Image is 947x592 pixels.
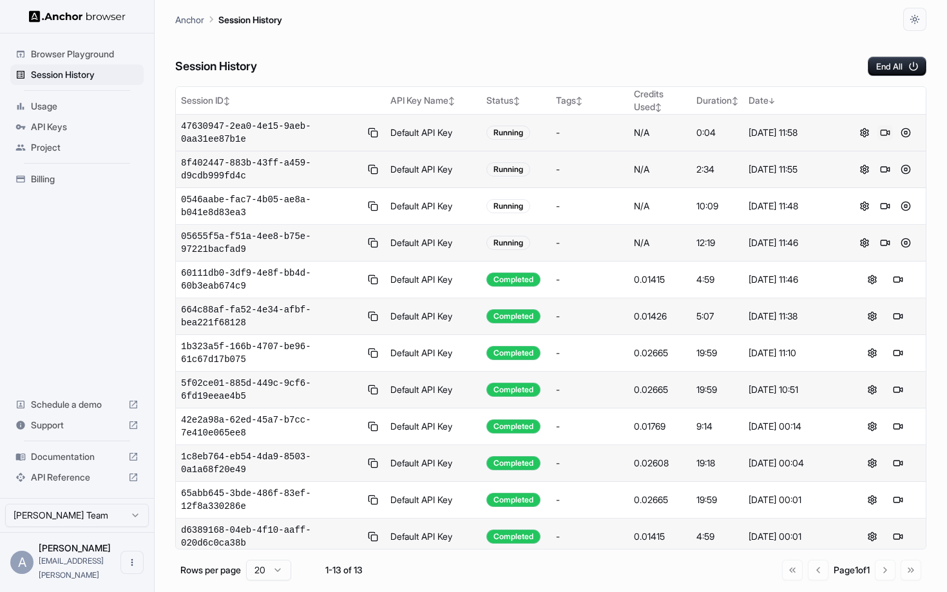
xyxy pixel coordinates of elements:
div: Running [486,126,530,140]
span: ↕ [655,102,662,112]
div: 0.01415 [634,530,685,543]
p: Anchor [175,13,204,26]
div: 19:59 [696,383,738,396]
div: - [556,383,624,396]
div: 9:14 [696,420,738,433]
div: - [556,200,624,213]
div: N/A [634,200,685,213]
div: Completed [486,530,540,544]
div: 5:07 [696,310,738,323]
td: Default API Key [385,115,481,151]
div: 19:18 [696,457,738,470]
div: 2:34 [696,163,738,176]
div: - [556,163,624,176]
span: aman@vink.ai [39,556,104,580]
div: Session History [10,64,144,85]
span: Support [31,419,123,432]
div: [DATE] 10:51 [749,383,839,396]
td: Default API Key [385,372,481,408]
div: Completed [486,456,540,470]
div: [DATE] 11:38 [749,310,839,323]
div: - [556,347,624,359]
div: [DATE] 00:01 [749,530,839,543]
td: Default API Key [385,482,481,519]
div: API Reference [10,467,144,488]
span: ↕ [224,96,230,106]
div: [DATE] 00:14 [749,420,839,433]
div: Project [10,137,144,158]
div: [DATE] 11:46 [749,236,839,249]
div: API Keys [10,117,144,137]
div: 12:19 [696,236,738,249]
td: Default API Key [385,408,481,445]
div: [DATE] 11:46 [749,273,839,286]
div: N/A [634,236,685,249]
div: 0.02665 [634,347,685,359]
td: Default API Key [385,188,481,225]
div: Credits Used [634,88,685,113]
span: 60111db0-3df9-4e8f-bb4d-60b3eab674c9 [181,267,361,292]
span: ↕ [732,96,738,106]
div: [DATE] 11:58 [749,126,839,139]
div: [DATE] 11:55 [749,163,839,176]
div: Session ID [181,94,380,107]
div: - [556,310,624,323]
span: 42e2a98a-62ed-45a7-b7cc-7e410e065ee8 [181,414,361,439]
div: N/A [634,163,685,176]
span: Documentation [31,450,123,463]
div: - [556,420,624,433]
div: Running [486,199,530,213]
div: - [556,457,624,470]
div: 4:59 [696,273,738,286]
span: Schedule a demo [31,398,123,411]
td: Default API Key [385,262,481,298]
div: 19:59 [696,493,738,506]
div: 10:09 [696,200,738,213]
div: 0.02608 [634,457,685,470]
span: API Reference [31,471,123,484]
div: Completed [486,419,540,434]
div: Usage [10,96,144,117]
span: 8f402447-883b-43ff-a459-d9cdb999fd4c [181,157,361,182]
span: 1b323a5f-166b-4707-be96-61c67d17b075 [181,340,361,366]
span: 1c8eb764-eb54-4da9-8503-0a1a68f20e49 [181,450,361,476]
span: ↕ [448,96,455,106]
span: Aman Varyani [39,542,111,553]
td: Default API Key [385,225,481,262]
span: Browser Playground [31,48,139,61]
nav: breadcrumb [175,12,282,26]
div: Tags [556,94,624,107]
span: Session History [31,68,139,81]
div: Completed [486,383,540,397]
span: Billing [31,173,139,186]
div: Date [749,94,839,107]
div: Running [486,236,530,250]
td: Default API Key [385,335,481,372]
span: 0546aabe-fac7-4b05-ae8a-b041e8d83ea3 [181,193,361,219]
div: Completed [486,309,540,323]
p: Session History [218,13,282,26]
div: 1-13 of 13 [312,564,376,577]
button: End All [868,57,926,76]
div: 0.01415 [634,273,685,286]
div: 0.01769 [634,420,685,433]
div: Duration [696,94,738,107]
p: Rows per page [180,564,241,577]
div: [DATE] 11:10 [749,347,839,359]
div: 4:59 [696,530,738,543]
div: 0.01426 [634,310,685,323]
div: - [556,126,624,139]
div: 19:59 [696,347,738,359]
div: Billing [10,169,144,189]
div: Running [486,162,530,177]
div: Completed [486,346,540,360]
div: Status [486,94,546,107]
button: Open menu [120,551,144,574]
div: - [556,493,624,506]
div: 0:04 [696,126,738,139]
span: API Keys [31,120,139,133]
div: [DATE] 00:01 [749,493,839,506]
div: Schedule a demo [10,394,144,415]
span: Usage [31,100,139,113]
div: A [10,551,33,574]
